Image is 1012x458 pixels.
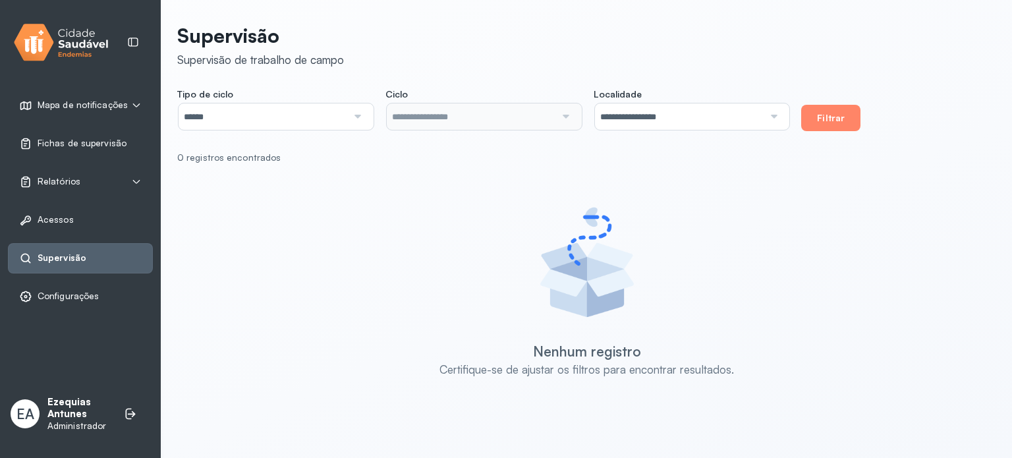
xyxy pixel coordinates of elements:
[38,252,86,264] span: Supervisão
[38,176,80,187] span: Relatórios
[47,396,111,421] p: Ezequias Antunes
[38,214,74,225] span: Acessos
[19,214,142,227] a: Acessos
[177,53,344,67] div: Supervisão de trabalho de campo
[177,88,233,100] span: Tipo de ciclo
[47,420,111,432] p: Administrador
[19,290,142,303] a: Configurações
[385,88,408,100] span: Ciclo
[14,21,109,64] img: logo.svg
[38,291,99,302] span: Configurações
[528,203,646,322] img: Imagem de Empty State
[19,137,142,150] a: Fichas de supervisão
[177,152,986,163] div: 0 registros encontrados
[19,252,142,265] a: Supervisão
[439,362,734,376] div: Certifique-se de ajustar os filtros para encontrar resultados.
[177,24,344,47] p: Supervisão
[533,343,641,360] div: Nenhum registro
[16,405,34,422] span: EA
[594,88,642,100] span: Localidade
[38,100,128,111] span: Mapa de notificações
[38,138,126,149] span: Fichas de supervisão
